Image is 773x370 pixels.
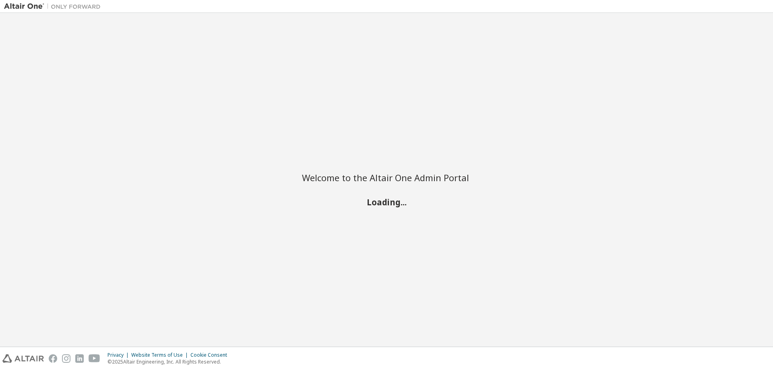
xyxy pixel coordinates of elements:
[190,352,232,358] div: Cookie Consent
[107,358,232,365] p: © 2025 Altair Engineering, Inc. All Rights Reserved.
[131,352,190,358] div: Website Terms of Use
[2,354,44,363] img: altair_logo.svg
[302,172,471,183] h2: Welcome to the Altair One Admin Portal
[302,196,471,207] h2: Loading...
[4,2,105,10] img: Altair One
[75,354,84,363] img: linkedin.svg
[107,352,131,358] div: Privacy
[49,354,57,363] img: facebook.svg
[89,354,100,363] img: youtube.svg
[62,354,70,363] img: instagram.svg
